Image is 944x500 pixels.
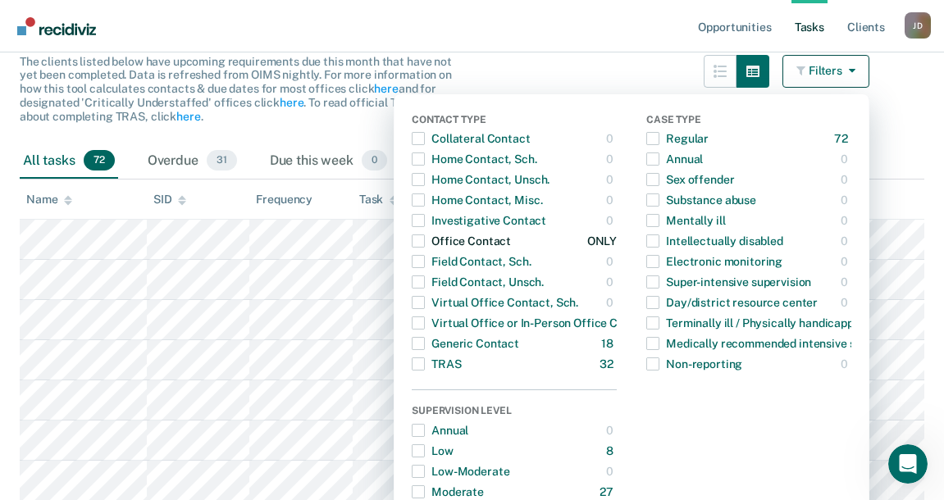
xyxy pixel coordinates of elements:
[280,96,303,109] a: here
[412,330,519,357] div: Generic Contact
[606,125,617,152] div: 0
[412,417,468,443] div: Annual
[841,146,851,172] div: 0
[207,150,237,171] span: 31
[20,143,118,180] div: All tasks72
[841,228,851,254] div: 0
[606,417,617,443] div: 0
[412,207,546,234] div: Investigative Contact
[841,187,851,213] div: 0
[646,330,910,357] div: Medically recommended intensive supervision
[359,193,398,207] div: Task
[646,187,756,213] div: Substance abuse
[153,193,187,207] div: SID
[412,458,509,484] div: Low-Moderate
[84,150,115,171] span: 72
[606,269,617,295] div: 0
[412,438,454,464] div: Low
[20,55,452,123] span: The clients listed below have upcoming requirements due this month that have not yet been complet...
[267,143,390,180] div: Due this week0
[646,125,709,152] div: Regular
[606,248,617,275] div: 0
[412,187,542,213] div: Home Contact, Misc.
[841,289,851,316] div: 0
[412,166,550,193] div: Home Contact, Unsch.
[17,17,96,35] img: Recidiviz
[646,351,742,377] div: Non-reporting
[606,146,617,172] div: 0
[782,55,869,88] button: Filters
[888,444,928,484] iframe: Intercom live chat
[587,228,617,254] div: ONLY
[412,228,511,254] div: Office Contact
[646,310,867,336] div: Terminally ill / Physically handicapped
[841,207,851,234] div: 0
[841,351,851,377] div: 0
[412,289,578,316] div: Virtual Office Contact, Sch.
[841,248,851,275] div: 0
[606,289,617,316] div: 0
[412,248,531,275] div: Field Contact, Sch.
[834,125,851,152] div: 72
[362,150,387,171] span: 0
[905,12,931,39] div: J D
[646,248,782,275] div: Electronic monitoring
[905,12,931,39] button: Profile dropdown button
[606,187,617,213] div: 0
[412,310,653,336] div: Virtual Office or In-Person Office Contact
[412,269,544,295] div: Field Contact, Unsch.
[606,438,617,464] div: 8
[606,207,617,234] div: 0
[601,330,617,357] div: 18
[412,114,617,129] div: Contact Type
[256,193,312,207] div: Frequency
[26,193,72,207] div: Name
[412,405,617,420] div: Supervision Level
[412,125,530,152] div: Collateral Contact
[646,207,725,234] div: Mentally ill
[606,166,617,193] div: 0
[412,351,461,377] div: TRAS
[646,114,851,129] div: Case Type
[646,289,818,316] div: Day/district resource center
[841,166,851,193] div: 0
[841,269,851,295] div: 0
[606,458,617,484] div: 0
[412,146,536,172] div: Home Contact, Sch.
[176,110,200,123] a: here
[646,228,783,254] div: Intellectually disabled
[144,143,240,180] div: Overdue31
[600,351,617,377] div: 32
[646,166,734,193] div: Sex offender
[374,82,398,95] a: here
[646,269,811,295] div: Super-intensive supervision
[646,146,703,172] div: Annual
